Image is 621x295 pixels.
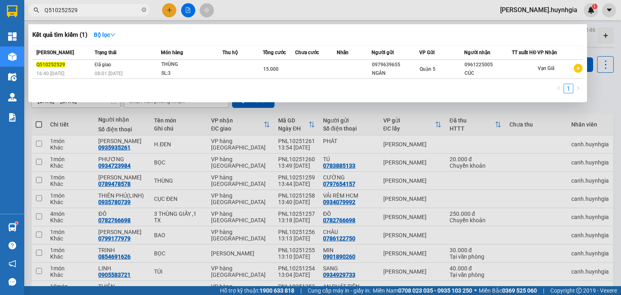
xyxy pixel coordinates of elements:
[36,50,74,55] span: [PERSON_NAME]
[8,73,17,81] img: warehouse-icon
[110,32,116,38] span: down
[538,65,554,71] span: Vạn Giã
[161,60,222,69] div: THÙNG
[420,66,435,72] span: Quận 5
[8,32,17,41] img: dashboard-icon
[142,7,146,12] span: close-circle
[95,50,116,55] span: Trạng thái
[95,71,123,76] span: 08:01 [DATE]
[222,50,238,55] span: Thu hộ
[464,50,490,55] span: Người nhận
[161,50,183,55] span: Món hàng
[87,28,122,41] button: Bộ lọcdown
[15,222,18,224] sup: 1
[8,278,16,286] span: message
[36,71,64,76] span: 16:40 [DATE]
[44,6,140,15] input: Tìm tên, số ĐT hoặc mã đơn
[32,31,87,39] h3: Kết quả tìm kiếm ( 1 )
[295,50,319,55] span: Chưa cước
[36,62,65,67] span: Q510252529
[537,50,557,55] span: VP Nhận
[576,86,581,91] span: right
[465,61,512,69] div: 0961225005
[465,69,512,78] div: CÚC
[573,84,583,93] button: right
[556,86,561,91] span: left
[8,260,16,268] span: notification
[372,50,394,55] span: Người gửi
[95,62,111,67] span: Đã giao
[372,69,419,78] div: NGÂN
[8,242,16,249] span: question-circle
[161,69,222,78] div: SL: 3
[554,84,564,93] li: Previous Page
[372,61,419,69] div: 0979639655
[419,50,435,55] span: VP Gửi
[263,50,286,55] span: Tổng cước
[8,113,17,122] img: solution-icon
[8,223,17,232] img: warehouse-icon
[554,84,564,93] button: left
[573,84,583,93] li: Next Page
[8,93,17,101] img: warehouse-icon
[7,5,17,17] img: logo-vxr
[337,50,349,55] span: Nhãn
[263,66,279,72] span: 15.000
[564,84,573,93] a: 1
[512,50,537,55] span: TT xuất HĐ
[574,64,583,73] span: plus-circle
[34,7,39,13] span: search
[8,53,17,61] img: warehouse-icon
[142,6,146,14] span: close-circle
[94,32,116,38] strong: Bộ lọc
[564,84,573,93] li: 1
